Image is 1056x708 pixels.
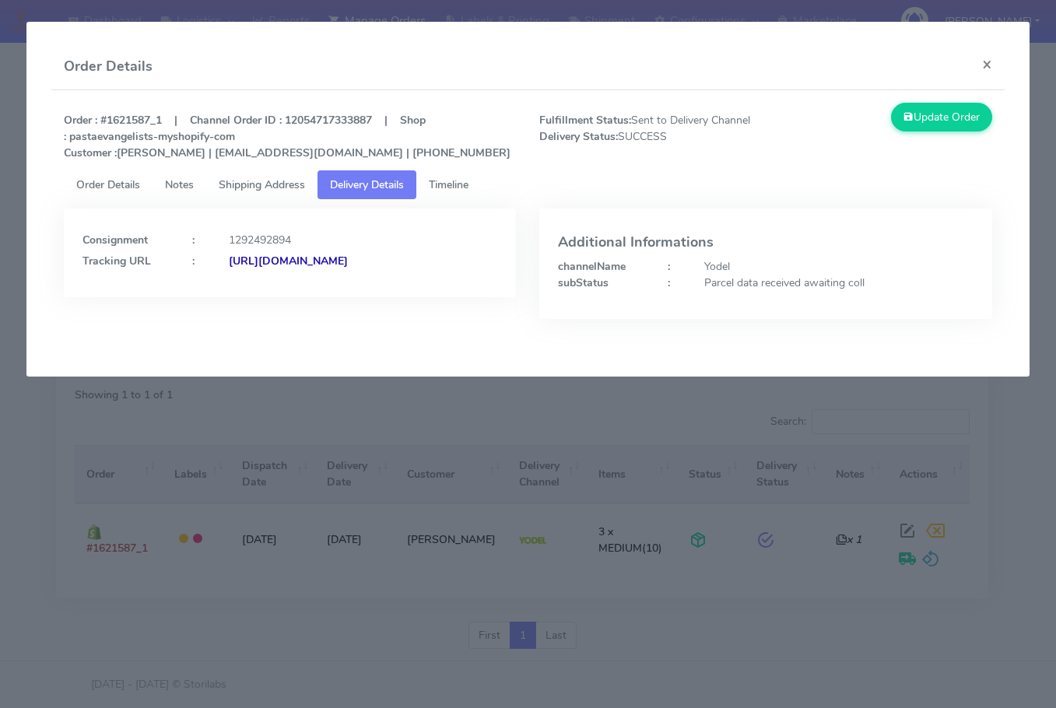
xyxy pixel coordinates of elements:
strong: : [192,254,195,268]
button: Close [970,44,1005,85]
strong: channelName [558,259,626,274]
div: 1292492894 [217,232,510,248]
strong: : [192,233,195,247]
button: Update Order [891,103,992,131]
span: Delivery Details [330,177,404,192]
strong: Customer : [64,145,117,160]
strong: Fulfillment Status: [539,113,631,128]
strong: Consignment [82,233,148,247]
ul: Tabs [64,170,992,199]
h4: Additional Informations [558,235,973,251]
span: Order Details [76,177,140,192]
span: Timeline [429,177,468,192]
strong: Order : #1621587_1 | Channel Order ID : 12054717333887 | Shop : pastaevangelists-myshopify-com [P... [64,113,510,160]
strong: Delivery Status: [539,129,618,144]
div: Parcel data received awaiting coll [693,275,985,291]
span: Sent to Delivery Channel SUCCESS [528,112,766,161]
strong: [URL][DOMAIN_NAME] [229,254,348,268]
h4: Order Details [64,56,153,77]
span: Notes [165,177,194,192]
strong: : [668,259,670,274]
strong: Tracking URL [82,254,151,268]
span: Shipping Address [219,177,305,192]
strong: subStatus [558,275,609,290]
strong: : [668,275,670,290]
div: Yodel [693,258,985,275]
